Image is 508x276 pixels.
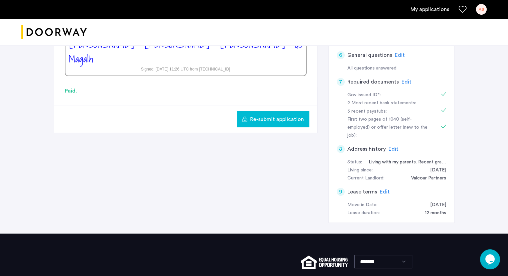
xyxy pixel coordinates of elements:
[337,51,345,59] div: 6
[404,174,446,182] div: Valcour Partners
[347,116,432,140] div: First two pages of 1040 (self-employed) or offer letter (new to the job):
[380,189,390,194] span: Edit
[476,4,487,15] div: AS
[347,91,432,99] div: Gov issued ID*:
[401,79,411,85] span: Edit
[301,256,347,269] img: equal-housing.png
[141,66,230,72] div: Signed: [DATE] 11:26 UTC from [TECHNICAL_ID]
[250,115,304,123] span: Re-submit application
[347,99,432,107] div: 2 Most recent bank statements:
[347,174,384,182] div: Current Landlord:
[410,5,449,13] a: My application
[65,87,307,95] div: Paid.
[362,158,446,166] div: Living with my parents. Recent grad about to start my first full-time job. Lived autonomously in ...
[388,146,398,152] span: Edit
[459,5,467,13] a: Favorites
[337,78,345,86] div: 7
[347,51,392,59] h5: General questions
[69,37,303,66] div: [PERSON_NAME] [PERSON_NAME] [PERSON_NAME] de Magalh
[424,166,446,174] div: 08/02/2018
[347,108,432,116] div: 3 recent paystubs:
[21,20,87,45] a: Cazamio logo
[395,52,405,58] span: Edit
[347,201,377,209] div: Move in Date:
[237,111,309,127] button: button
[418,209,446,217] div: 12 months
[337,188,345,196] div: 9
[347,64,446,73] div: All questions answered
[347,166,373,174] div: Living since:
[424,201,446,209] div: 08/15/2025
[347,158,362,166] div: Status:
[21,20,87,45] img: logo
[347,145,386,153] h5: Address history
[337,145,345,153] div: 8
[347,78,399,86] h5: Required documents
[347,209,380,217] div: Lease duration:
[347,188,377,196] h5: Lease terms
[354,255,412,268] select: Language select
[480,249,501,269] iframe: chat widget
